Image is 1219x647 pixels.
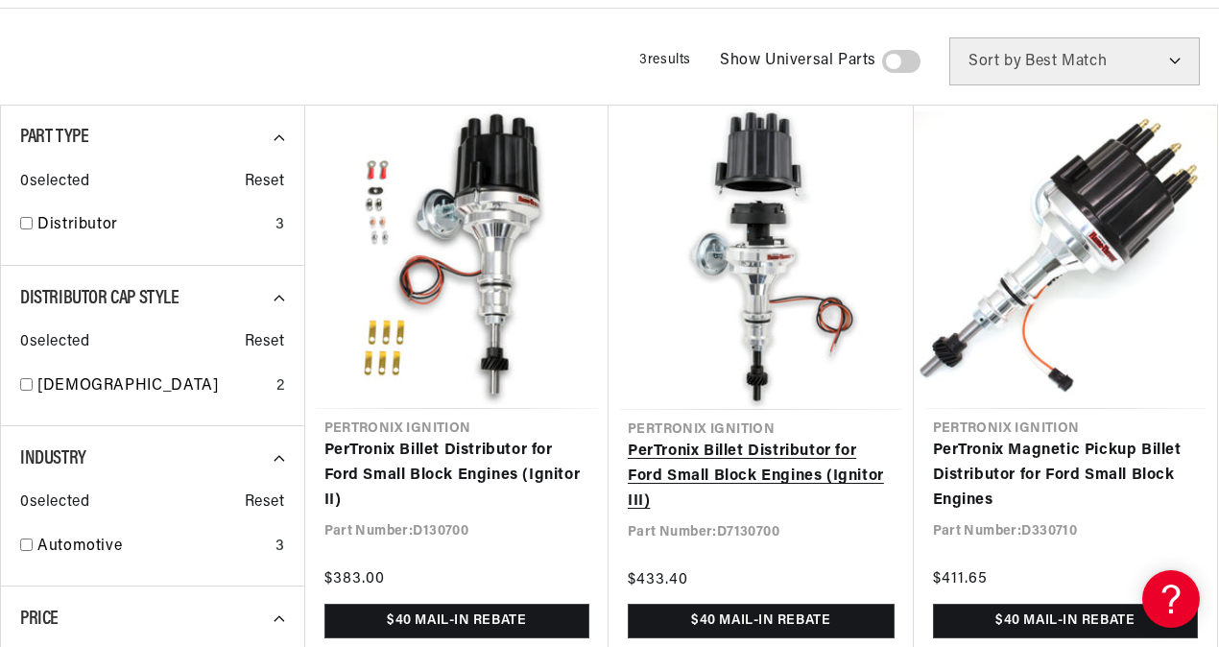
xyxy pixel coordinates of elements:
span: 0 selected [20,330,89,355]
a: Automotive [37,535,268,560]
a: [DEMOGRAPHIC_DATA] [37,374,269,399]
span: Reset [245,170,285,195]
span: Sort by [968,54,1021,69]
div: 3 [275,213,285,238]
span: Price [20,610,59,629]
span: Industry [20,449,86,468]
span: Part Type [20,128,88,147]
div: 2 [276,374,285,399]
span: Reset [245,491,285,515]
a: PerTronix Magnetic Pickup Billet Distributor for Ford Small Block Engines [933,439,1199,513]
span: Reset [245,330,285,355]
span: Show Universal Parts [720,49,876,74]
a: Distributor [37,213,268,238]
a: PerTronix Billet Distributor for Ford Small Block Engines (Ignitor III) [628,440,895,514]
span: 3 results [639,53,691,67]
span: Distributor Cap Style [20,289,179,308]
select: Sort by [949,37,1200,85]
span: 0 selected [20,170,89,195]
span: 0 selected [20,491,89,515]
div: 3 [275,535,285,560]
a: PerTronix Billet Distributor for Ford Small Block Engines (Ignitor II) [324,439,590,513]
